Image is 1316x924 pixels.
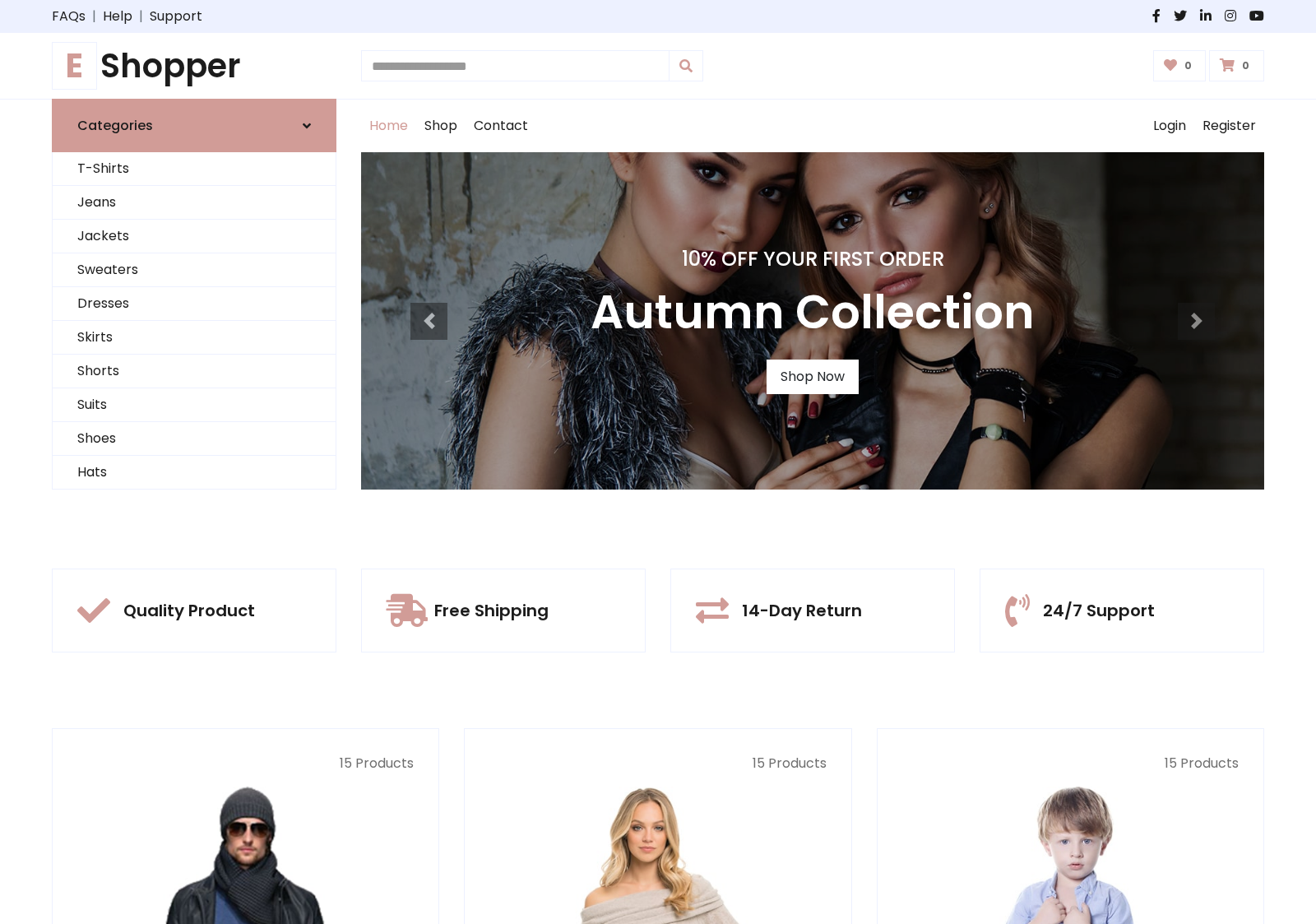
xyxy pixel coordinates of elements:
p: 15 Products [77,754,414,773]
a: Jackets [53,220,336,253]
a: Shop Now [767,360,859,394]
span: | [132,7,150,26]
h5: Free Shipping [434,601,549,620]
h4: 10% Off Your First Order [591,248,1035,272]
h1: Shopper [52,46,336,86]
a: T-Shirts [53,152,336,186]
a: Dresses [53,287,336,321]
a: Login [1145,100,1194,152]
p: 15 Products [489,754,826,773]
a: Categories [52,99,336,152]
a: Shop [416,100,466,152]
span: 0 [1180,58,1196,73]
a: Suits [53,388,336,422]
a: Skirts [53,321,336,355]
a: Shoes [53,422,336,456]
a: Support [150,7,202,26]
a: EShopper [52,46,336,86]
a: Jeans [53,186,336,220]
a: Sweaters [53,253,336,287]
span: E [52,42,97,90]
h3: Autumn Collection [591,285,1035,340]
a: Shorts [53,355,336,388]
a: Home [361,100,416,152]
span: | [86,7,103,26]
span: 0 [1238,58,1253,73]
a: FAQs [52,7,86,26]
h5: Quality Product [123,601,255,620]
a: 0 [1153,50,1207,81]
h6: Categories [77,118,153,133]
a: 0 [1209,50,1264,81]
a: Register [1194,100,1264,152]
h5: 24/7 Support [1043,601,1155,620]
a: Help [103,7,132,26]
h5: 14-Day Return [742,601,862,620]
p: 15 Products [902,754,1239,773]
a: Contact [466,100,536,152]
a: Hats [53,456,336,490]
